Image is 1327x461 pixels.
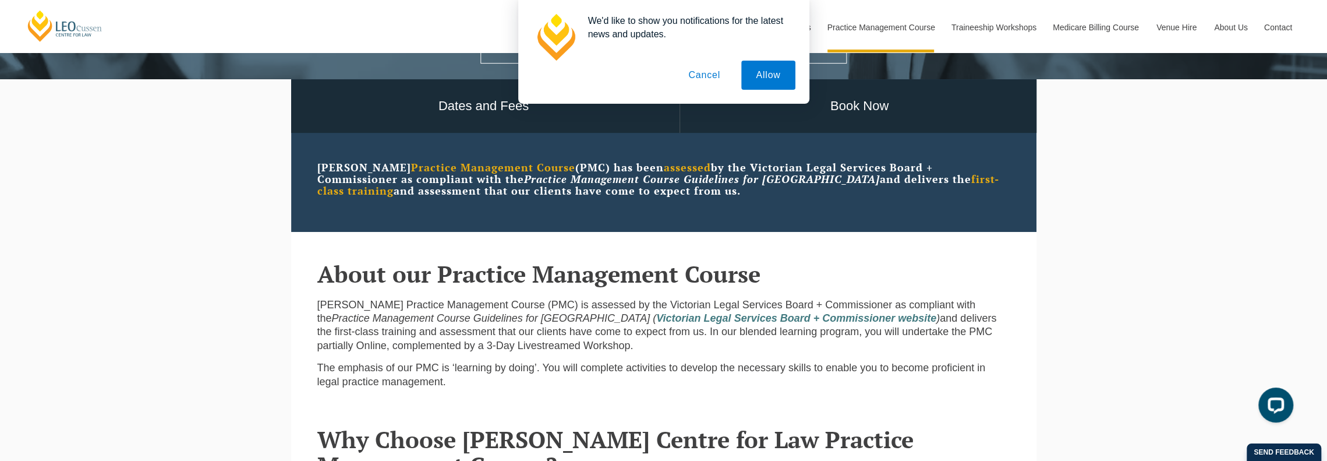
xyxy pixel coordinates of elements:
button: Allow [741,61,795,90]
em: Practice Management Course Guidelines for [GEOGRAPHIC_DATA] [524,172,880,186]
button: Cancel [674,61,735,90]
a: Dates and Fees [288,79,680,133]
p: The emphasis of our PMC is ‘learning by doing’. You will complete activities to develop the neces... [317,361,1010,389]
a: Book Now [680,79,1039,133]
div: We'd like to show you notifications for the latest news and updates. [579,14,795,41]
strong: Practice Management Course [411,160,575,174]
strong: first-class training [317,172,999,198]
a: Victorian Legal Services Board + Commissioner website [656,312,936,324]
iframe: LiveChat chat widget [1249,383,1298,432]
strong: assessed [664,160,711,174]
p: [PERSON_NAME] Practice Management Course (PMC) is assessed by the Victorian Legal Services Board ... [317,298,1010,353]
em: Practice Management Course Guidelines for [GEOGRAPHIC_DATA] ( ) [332,312,940,324]
p: [PERSON_NAME] (PMC) has been by the Victorian Legal Services Board + Commissioner as compliant wi... [317,162,1010,196]
img: notification icon [532,14,579,61]
h2: About our Practice Management Course [317,261,1010,287]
